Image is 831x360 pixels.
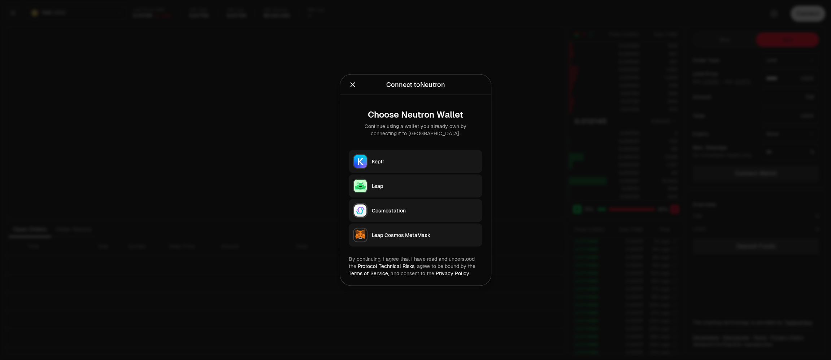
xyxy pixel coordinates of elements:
[354,155,367,168] img: Keplr
[349,150,482,173] button: KeplrKeplr
[349,175,482,198] button: LeapLeap
[372,232,478,239] div: Leap Cosmos MetaMask
[354,229,367,242] img: Leap Cosmos MetaMask
[386,80,445,90] div: Connect to Neutron
[349,224,482,247] button: Leap Cosmos MetaMaskLeap Cosmos MetaMask
[358,263,415,269] a: Protocol Technical Risks,
[349,80,357,90] button: Close
[354,180,367,193] img: Leap
[372,158,478,165] div: Keplr
[354,204,367,217] img: Cosmostation
[349,199,482,222] button: CosmostationCosmostation
[372,207,478,214] div: Cosmostation
[354,123,477,137] div: Continue using a wallet you already own by connecting it to [GEOGRAPHIC_DATA].
[349,255,482,277] div: By continuing, I agree that I have read and understood the agree to be bound by the and consent t...
[372,183,478,190] div: Leap
[436,270,470,277] a: Privacy Policy.
[349,270,389,277] a: Terms of Service,
[354,110,477,120] div: Choose Neutron Wallet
